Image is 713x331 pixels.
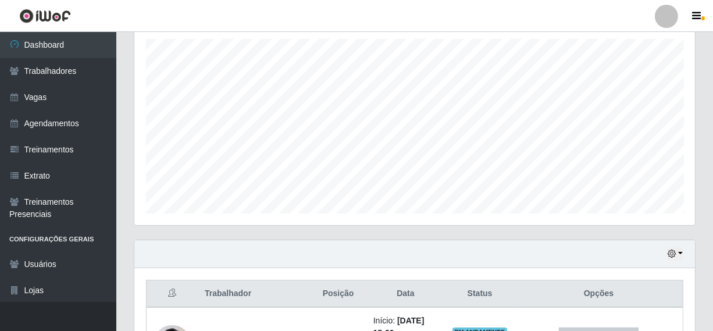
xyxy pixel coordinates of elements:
[515,280,683,308] th: Opções
[445,280,515,308] th: Status
[310,280,366,308] th: Posição
[19,9,71,23] img: CoreUI Logo
[366,280,445,308] th: Data
[198,280,310,308] th: Trabalhador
